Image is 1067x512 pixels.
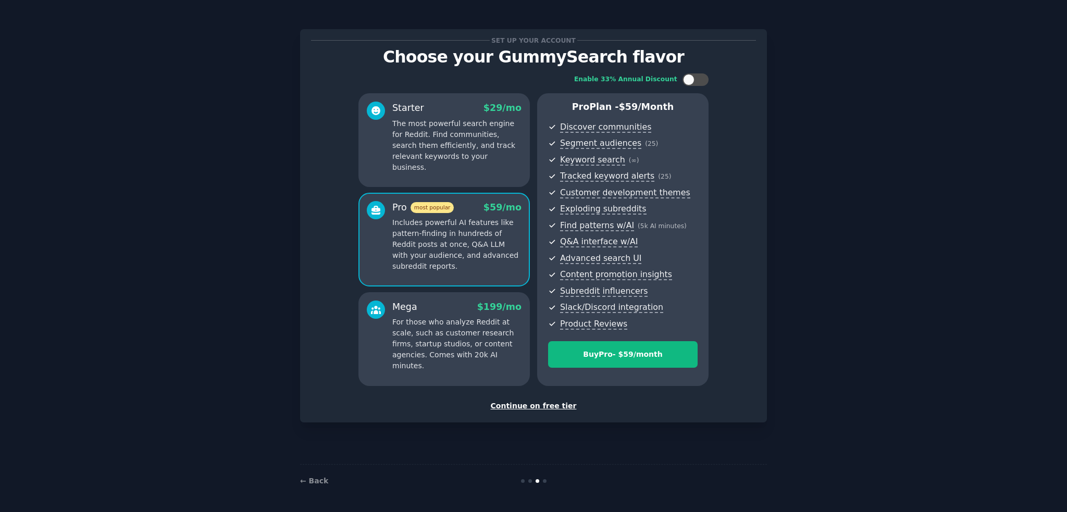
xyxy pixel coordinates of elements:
[490,35,578,46] span: Set up your account
[311,401,756,411] div: Continue on free tier
[311,48,756,66] p: Choose your GummySearch flavor
[392,201,454,214] div: Pro
[392,301,417,314] div: Mega
[300,477,328,485] a: ← Back
[483,202,522,213] span: $ 59 /mo
[548,341,698,368] button: BuyPro- $59/month
[560,253,641,264] span: Advanced search UI
[560,138,641,149] span: Segment audiences
[560,171,654,182] span: Tracked keyword alerts
[549,349,697,360] div: Buy Pro - $ 59 /month
[392,118,522,173] p: The most powerful search engine for Reddit. Find communities, search them efficiently, and track ...
[560,220,634,231] span: Find patterns w/AI
[619,102,674,112] span: $ 59 /month
[560,302,663,313] span: Slack/Discord integration
[560,122,651,133] span: Discover communities
[560,188,690,198] span: Customer development themes
[548,101,698,114] p: Pro Plan -
[560,155,625,166] span: Keyword search
[638,222,687,230] span: ( 5k AI minutes )
[560,204,646,215] span: Exploding subreddits
[560,236,638,247] span: Q&A interface w/AI
[560,319,627,330] span: Product Reviews
[560,286,648,297] span: Subreddit influencers
[483,103,522,113] span: $ 29 /mo
[477,302,522,312] span: $ 199 /mo
[560,269,672,280] span: Content promotion insights
[392,317,522,371] p: For those who analyze Reddit at scale, such as customer research firms, startup studios, or conte...
[629,157,639,164] span: ( ∞ )
[392,217,522,272] p: Includes powerful AI features like pattern-finding in hundreds of Reddit posts at once, Q&A LLM w...
[392,102,424,115] div: Starter
[645,140,658,147] span: ( 25 )
[658,173,671,180] span: ( 25 )
[411,202,454,213] span: most popular
[574,75,677,84] div: Enable 33% Annual Discount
